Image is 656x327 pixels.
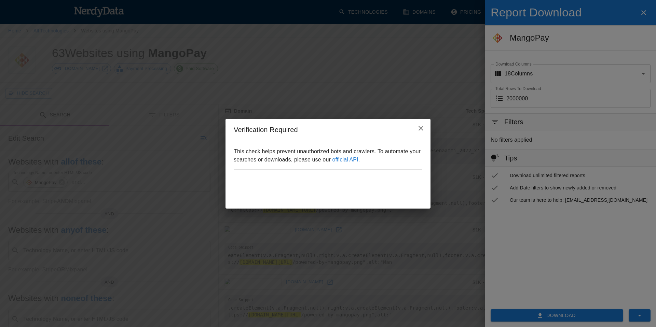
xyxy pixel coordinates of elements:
iframe: Drift Widget Chat Controller [622,279,648,304]
h2: Verification Required [225,119,430,141]
p: This check helps prevent unauthorized bots and crawlers. To automate your searches or downloads, ... [234,147,422,164]
iframe: reCAPTCHA [234,175,338,202]
button: close [414,122,428,135]
a: official API [332,157,358,162]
